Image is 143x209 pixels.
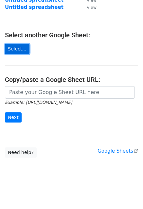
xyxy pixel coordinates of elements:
h4: Select another Google Sheet: [5,31,138,39]
a: View [80,4,97,10]
a: Need help? [5,147,37,158]
input: Paste your Google Sheet URL here [5,86,135,99]
input: Next [5,112,22,123]
a: Untitled spreadsheet [5,4,63,10]
a: Google Sheets [98,148,138,154]
small: View [87,5,97,10]
a: Select... [5,44,29,54]
small: Example: [URL][DOMAIN_NAME] [5,100,72,105]
h4: Copy/paste a Google Sheet URL: [5,76,138,84]
iframe: Chat Widget [110,178,143,209]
